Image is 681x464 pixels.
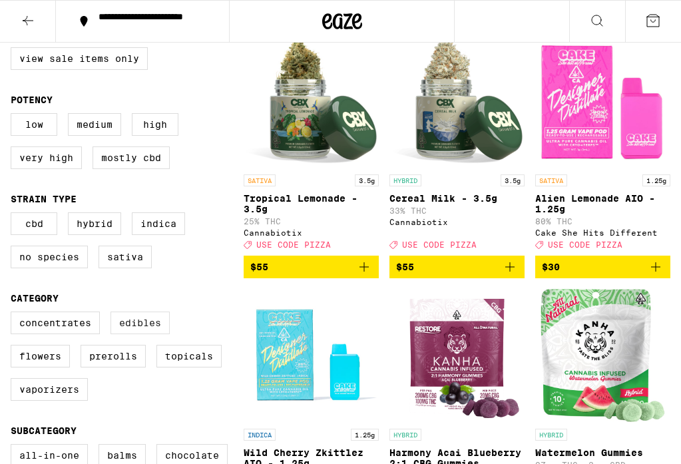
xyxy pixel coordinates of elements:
[11,425,77,436] legend: Subcategory
[535,429,567,441] p: HYBRID
[542,262,560,272] span: $30
[244,256,379,278] button: Add to bag
[11,312,100,334] label: Concentrates
[11,146,82,169] label: Very High
[11,113,57,136] label: Low
[99,246,152,268] label: Sativa
[535,193,670,214] p: Alien Lemonade AIO - 1.25g
[392,289,522,422] img: Kanha - Harmony Acai Blueberry 2:1 CBG Gummies
[245,289,378,422] img: Cake She Hits Different - Wild Cherry Zkittlez AIO - 1.25g
[389,218,525,226] div: Cannabiotix
[81,345,146,367] label: Prerolls
[11,345,70,367] label: Flowers
[11,194,77,204] legend: Strain Type
[11,378,88,401] label: Vaporizers
[501,174,525,186] p: 3.5g
[389,429,421,441] p: HYBRID
[535,174,567,186] p: SATIVA
[244,217,379,226] p: 25% THC
[111,312,170,334] label: Edibles
[389,193,525,204] p: Cereal Milk - 3.5g
[244,429,276,441] p: INDICA
[391,35,524,168] img: Cannabiotix - Cereal Milk - 3.5g
[396,262,414,272] span: $55
[156,345,222,367] label: Topicals
[11,47,148,70] label: View Sale Items Only
[244,174,276,186] p: SATIVA
[132,212,185,235] label: Indica
[548,240,622,249] span: USE CODE PIZZA
[402,240,477,249] span: USE CODE PIZZA
[11,246,88,268] label: No Species
[351,429,379,441] p: 1.25g
[541,289,664,422] img: Kanha - Watermelon Gummies
[642,174,670,186] p: 1.25g
[389,206,525,215] p: 33% THC
[355,174,379,186] p: 3.5g
[389,256,525,278] button: Add to bag
[535,228,670,237] div: Cake She Hits Different
[389,35,525,256] a: Open page for Cereal Milk - 3.5g from Cannabiotix
[537,35,670,168] img: Cake She Hits Different - Alien Lemonade AIO - 1.25g
[535,256,670,278] button: Add to bag
[132,113,178,136] label: High
[244,35,379,256] a: Open page for Tropical Lemonade - 3.5g from Cannabiotix
[535,35,670,256] a: Open page for Alien Lemonade AIO - 1.25g from Cake She Hits Different
[68,212,121,235] label: Hybrid
[389,174,421,186] p: HYBRID
[256,240,331,249] span: USE CODE PIZZA
[245,35,378,168] img: Cannabiotix - Tropical Lemonade - 3.5g
[535,447,670,458] p: Watermelon Gummies
[93,146,170,169] label: Mostly CBD
[244,193,379,214] p: Tropical Lemonade - 3.5g
[244,228,379,237] div: Cannabiotix
[11,293,59,304] legend: Category
[535,217,670,226] p: 80% THC
[68,113,121,136] label: Medium
[11,95,53,105] legend: Potency
[11,212,57,235] label: CBD
[250,262,268,272] span: $55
